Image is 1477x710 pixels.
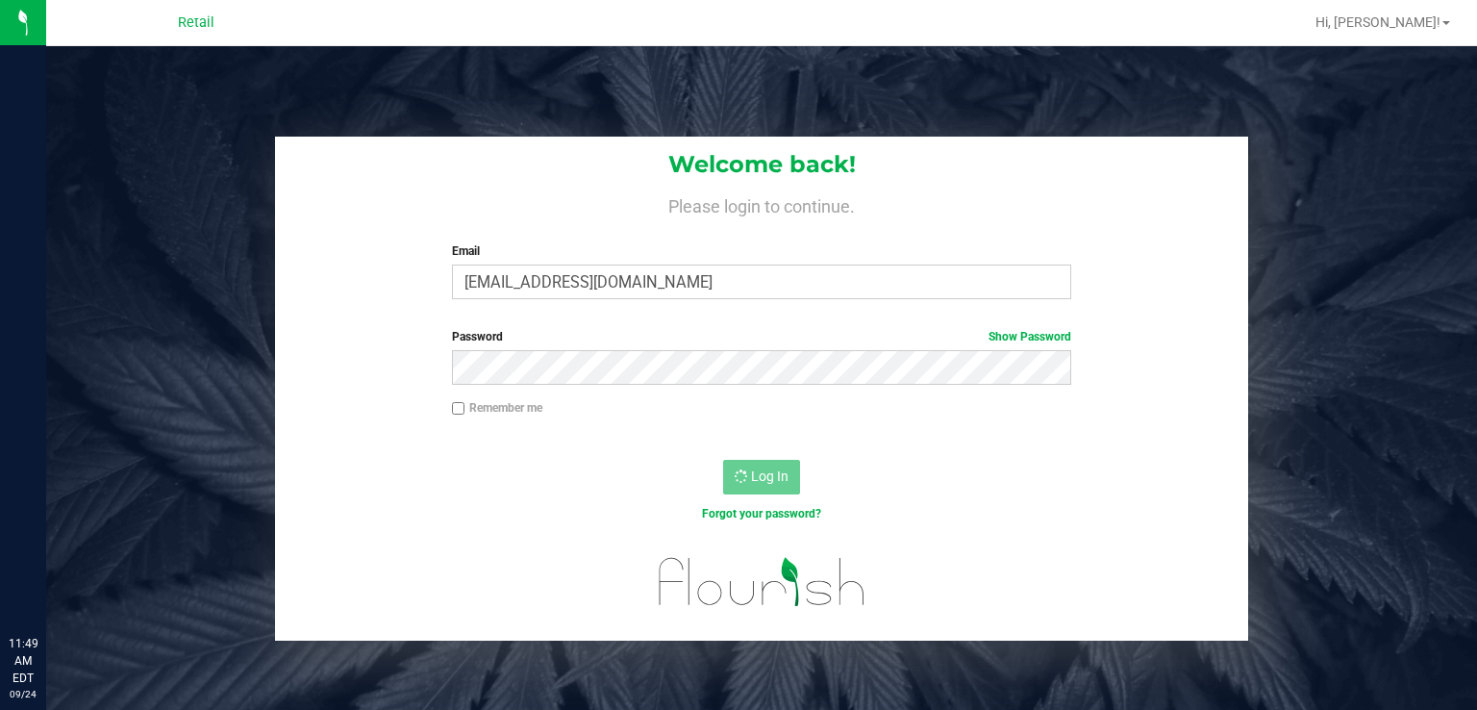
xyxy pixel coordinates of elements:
label: Remember me [452,399,542,417]
label: Email [452,242,1072,260]
span: Retail [178,14,214,31]
span: Password [452,330,503,343]
button: Log In [723,460,800,494]
p: 09/24 [9,687,38,701]
input: Remember me [452,402,465,416]
span: Hi, [PERSON_NAME]! [1315,14,1440,30]
img: flourish_logo.svg [640,543,884,621]
p: 11:49 AM EDT [9,635,38,687]
a: Forgot your password? [702,507,821,520]
a: Show Password [989,330,1071,343]
h4: Please login to continue. [275,192,1248,216]
span: Log In [751,469,789,484]
h1: Welcome back! [275,152,1248,177]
